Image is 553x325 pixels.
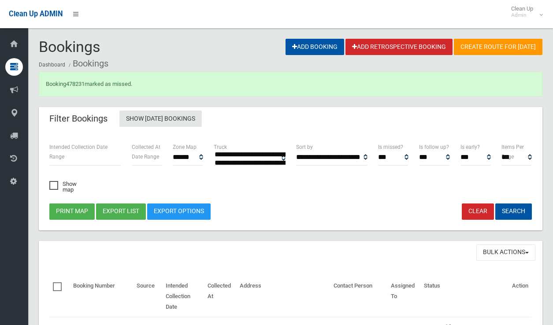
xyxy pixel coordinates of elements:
[214,142,227,152] label: Truck
[119,111,202,127] a: Show [DATE] Bookings
[454,39,542,55] a: Create route for [DATE]
[9,10,63,18] span: Clean Up ADMIN
[482,276,532,317] th: Action
[96,203,146,220] button: Export list
[476,244,535,261] button: Bulk Actions
[330,276,387,317] th: Contact Person
[133,276,162,317] th: Source
[204,276,237,317] th: Collected At
[345,39,453,55] a: Add Retrospective Booking
[67,55,108,72] li: Bookings
[511,12,533,18] small: Admin
[39,110,118,127] header: Filter Bookings
[49,181,80,192] span: Show map
[39,72,542,96] div: Booking marked as missed.
[495,203,532,220] button: Search
[420,276,482,317] th: Status
[70,276,133,317] th: Booking Number
[39,38,100,55] span: Bookings
[462,203,494,220] a: Clear
[286,39,344,55] a: Add Booking
[507,5,542,18] span: Clean Up
[147,203,211,220] a: Export Options
[162,276,204,317] th: Intended Collection Date
[39,62,65,68] a: Dashboard
[49,203,95,220] button: Print map
[387,276,420,317] th: Assigned To
[236,276,330,317] th: Address
[66,81,85,87] a: 478231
